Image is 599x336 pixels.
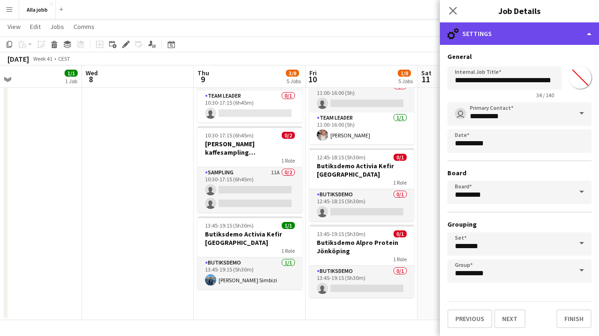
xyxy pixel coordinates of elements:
button: Previous [447,309,492,328]
h3: [PERSON_NAME] kaffesampling [GEOGRAPHIC_DATA] [197,140,302,157]
span: 10:30-17:15 (6h45m) [205,132,254,139]
h3: Grouping [447,220,592,229]
span: 10 [308,74,317,85]
a: Jobs [46,21,68,33]
span: 0/1 [394,154,407,161]
button: Alla jobb [19,0,56,19]
span: 13:45-19:15 (5h30m) [205,222,254,229]
h3: Butiksdemo Activia Kefir [GEOGRAPHIC_DATA] [197,230,302,247]
span: Wed [86,69,98,77]
div: Settings [440,22,599,45]
a: Edit [26,21,44,33]
div: CEST [58,55,70,62]
span: 11 [420,74,431,85]
span: 1 Role [393,256,407,263]
app-card-role: Butiksdemo1/113:45-19:15 (5h30m)[PERSON_NAME] Simbizi [197,257,302,289]
a: Comms [70,21,98,33]
h3: Butiksdemo Alpro Protein Jönköping [309,238,414,255]
span: 1 Role [281,157,295,164]
span: 1 Role [281,247,295,254]
app-job-card: 12:45-18:15 (5h30m)0/1Butiksdemo Activia Kefir [GEOGRAPHIC_DATA]1 RoleButiksdemo0/112:45-18:15 (5... [309,148,414,221]
span: Jobs [50,22,64,31]
div: [DATE] [7,54,29,64]
h3: Butiksdemo Activia Kefir [GEOGRAPHIC_DATA] [309,162,414,179]
app-job-card: 11:00-16:00 (5h)1/2Monkids sampling [GEOGRAPHIC_DATA]2 RolesSampling0/111:00-16:00 (5h) Team Lead... [309,40,414,144]
span: Fri [309,69,317,77]
button: Next [494,309,526,328]
h3: Job Details [440,5,599,17]
app-card-role: Team Leader0/110:30-17:15 (6h45m) [197,91,302,122]
span: 0/2 [282,132,295,139]
span: 0/1 [394,230,407,237]
span: 12:45-18:15 (5h30m) [317,154,365,161]
app-job-card: 13:45-19:15 (5h30m)1/1Butiksdemo Activia Kefir [GEOGRAPHIC_DATA]1 RoleButiksdemo1/113:45-19:15 (5... [197,216,302,289]
span: 1/1 [282,222,295,229]
div: 5 Jobs [286,78,301,85]
span: 1 Role [393,179,407,186]
app-card-role: Team Leader1/111:00-16:00 (5h)[PERSON_NAME] [309,113,414,144]
span: View [7,22,21,31]
span: 3/8 [286,70,299,77]
a: View [4,21,24,33]
h3: Board [447,169,592,177]
span: Comms [73,22,95,31]
span: 13:45-19:15 (5h30m) [317,230,365,237]
app-job-card: 10:30-17:15 (6h45m)0/2[PERSON_NAME] kaffesampling [GEOGRAPHIC_DATA]1 RoleSampling11A0/210:30-17:1... [197,126,302,213]
app-card-role: Sampling11A0/210:30-17:15 (6h45m) [197,167,302,213]
span: Thu [197,69,209,77]
span: 8 [84,74,98,85]
span: Week 41 [31,55,54,62]
span: 9 [196,74,209,85]
button: Finish [556,309,592,328]
app-card-role: Butiksdemo0/113:45-19:15 (5h30m) [309,266,414,298]
span: 1/1 [65,70,78,77]
div: 5 Jobs [398,78,413,85]
app-card-role: Butiksdemo0/112:45-18:15 (5h30m) [309,189,414,221]
app-job-card: 13:45-19:15 (5h30m)0/1Butiksdemo Alpro Protein Jönköping1 RoleButiksdemo0/113:45-19:15 (5h30m) [309,225,414,298]
span: 1/8 [398,70,411,77]
span: Sat [421,69,431,77]
div: 1 Job [65,78,77,85]
app-card-role: Sampling0/111:00-16:00 (5h) [309,81,414,113]
span: 34 / 140 [529,92,562,99]
span: Edit [30,22,41,31]
h3: General [447,52,592,61]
